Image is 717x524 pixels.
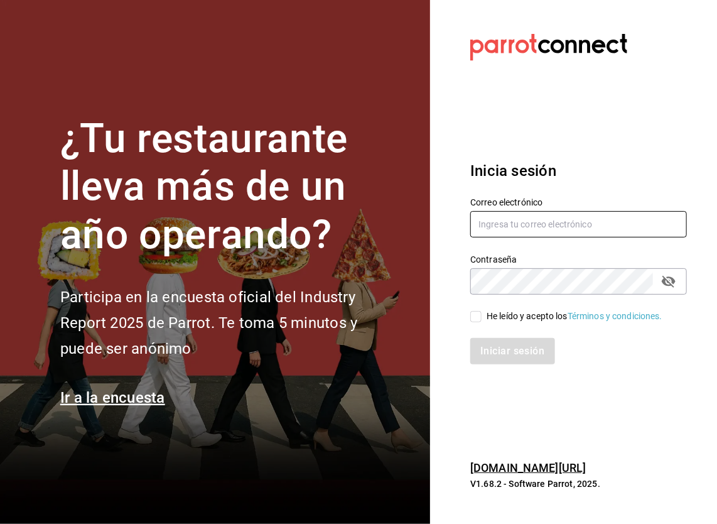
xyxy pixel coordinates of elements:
p: V1.68.2 - Software Parrot, 2025. [470,478,687,490]
h1: ¿Tu restaurante lleva más de un año operando? [60,115,399,259]
a: Ir a la encuesta [60,389,165,407]
input: Ingresa tu correo electrónico [470,211,687,237]
div: He leído y acepto los [487,310,662,323]
a: [DOMAIN_NAME][URL] [470,461,586,474]
label: Contraseña [470,255,687,264]
a: Términos y condiciones. [568,311,662,321]
h2: Participa en la encuesta oficial del Industry Report 2025 de Parrot. Te toma 5 minutos y puede se... [60,285,399,361]
button: Campo de contraseña [658,271,679,292]
h3: Inicia sesión [470,160,687,182]
label: Correo electrónico [470,198,687,207]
